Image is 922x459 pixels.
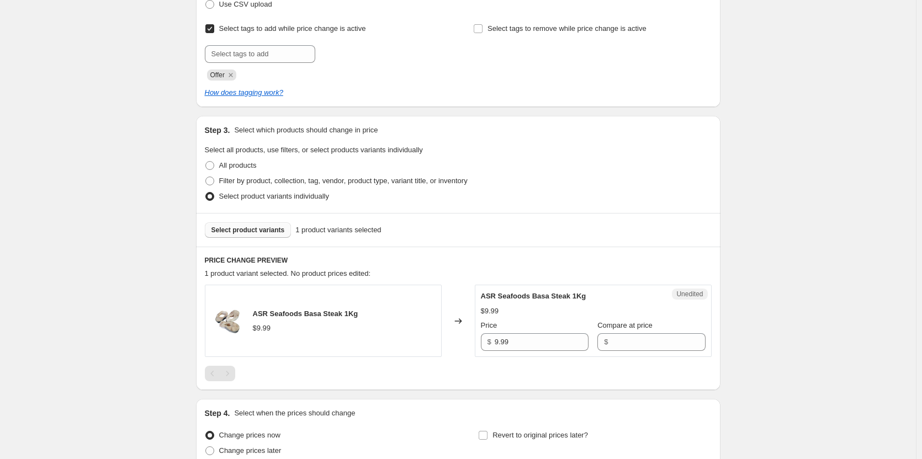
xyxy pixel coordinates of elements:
span: Change prices later [219,446,282,455]
span: ASR Seafoods Basa Steak 1Kg [481,292,586,300]
span: Price [481,321,497,329]
a: How does tagging work? [205,88,283,97]
span: Compare at price [597,321,653,329]
span: Filter by product, collection, tag, vendor, product type, variant title, or inventory [219,177,468,185]
span: Select tags to remove while price change is active [488,24,647,33]
button: Remove Offer [226,70,236,80]
h6: PRICE CHANGE PREVIEW [205,256,712,265]
img: IMG_3201_6a2a5aae-d238-4886-bb3e-861782a9ba1b_80x.heic [211,305,244,338]
input: Select tags to add [205,45,315,63]
p: Select when the prices should change [234,408,355,419]
span: Select product variants individually [219,192,329,200]
span: $ [488,338,491,346]
span: $ [604,338,608,346]
div: $9.99 [253,323,271,334]
span: Unedited [676,290,703,298]
span: Offer [210,71,225,79]
h2: Step 4. [205,408,230,419]
span: 1 product variant selected. No product prices edited: [205,269,371,277]
span: Change prices now [219,431,280,439]
p: Select which products should change in price [234,125,378,136]
div: $9.99 [481,306,499,317]
nav: Pagination [205,366,235,381]
span: ASR Seafoods Basa Steak 1Kg [253,309,358,318]
h2: Step 3. [205,125,230,136]
span: Select product variants [211,226,285,234]
span: Select all products, use filters, or select products variants individually [205,146,423,154]
span: 1 product variants selected [295,225,381,236]
button: Select product variants [205,222,292,238]
span: All products [219,161,257,169]
span: Select tags to add while price change is active [219,24,366,33]
span: Revert to original prices later? [492,431,588,439]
